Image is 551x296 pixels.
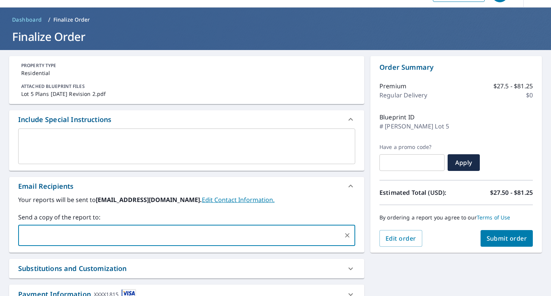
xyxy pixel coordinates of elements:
[379,62,533,72] p: Order Summary
[21,69,352,77] p: Residential
[379,81,406,91] p: Premium
[12,16,42,23] span: Dashboard
[490,188,533,197] p: $27.50 - $81.25
[9,177,364,195] div: Email Recipients
[386,234,416,243] span: Edit order
[21,90,352,98] p: Lot 5 Plans [DATE] Revision 2.pdf
[379,188,456,197] p: Estimated Total (USD):
[379,214,533,221] p: By ordering a report you agree to our
[493,81,533,91] p: $27.5 - $81.25
[202,196,275,204] a: EditContactInfo
[9,259,364,278] div: Substitutions and Customization
[18,195,355,204] label: Your reports will be sent to
[379,113,415,122] p: Blueprint ID
[379,122,449,131] p: # [PERSON_NAME] Lot 5
[477,214,510,221] a: Terms of Use
[53,16,90,23] p: Finalize Order
[379,91,427,100] p: Regular Delivery
[379,230,422,247] button: Edit order
[18,114,111,125] div: Include Special Instructions
[9,29,542,44] h1: Finalize Order
[96,196,202,204] b: [EMAIL_ADDRESS][DOMAIN_NAME].
[48,15,50,24] li: /
[9,14,542,26] nav: breadcrumb
[18,263,127,274] div: Substitutions and Customization
[481,230,533,247] button: Submit order
[18,181,73,191] div: Email Recipients
[18,213,355,222] label: Send a copy of the report to:
[454,158,474,167] span: Apply
[21,83,352,90] p: ATTACHED BLUEPRINT FILES
[379,144,445,150] label: Have a promo code?
[342,230,353,241] button: Clear
[21,62,352,69] p: PROPERTY TYPE
[448,154,480,171] button: Apply
[9,14,45,26] a: Dashboard
[9,110,364,128] div: Include Special Instructions
[526,91,533,100] p: $0
[487,234,527,243] span: Submit order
